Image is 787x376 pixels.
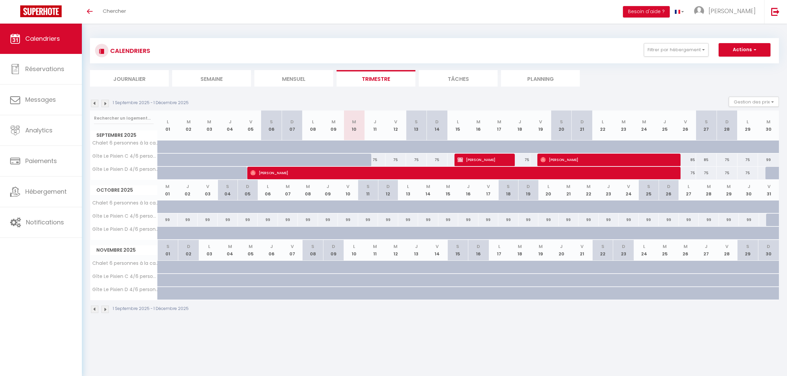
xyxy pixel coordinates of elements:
[91,140,159,146] span: Chalet 6 personnes à la campagne
[572,111,592,140] th: 21
[415,119,418,125] abbr: S
[346,183,349,190] abbr: V
[258,214,278,226] div: 99
[113,306,189,312] p: 1 Septembre 2025 - 1 Décembre 2025
[725,243,728,250] abbr: V
[659,214,679,226] div: 99
[717,167,737,179] div: 75
[167,119,169,125] abbr: L
[278,180,298,200] th: 07
[476,119,480,125] abbr: M
[267,183,269,190] abbr: L
[578,180,599,200] th: 22
[639,214,659,226] div: 99
[249,119,252,125] abbr: V
[699,180,719,200] th: 28
[332,243,335,250] abbr: D
[250,166,668,179] span: [PERSON_NAME]
[489,240,509,260] th: 17
[25,187,67,196] span: Hébergement
[398,180,418,200] th: 13
[487,183,490,190] abbr: V
[613,111,634,140] th: 23
[580,119,584,125] abbr: D
[199,240,219,260] th: 03
[358,180,378,200] th: 11
[312,119,314,125] abbr: L
[458,214,478,226] div: 99
[365,111,385,140] th: 11
[385,154,406,166] div: 75
[619,180,639,200] th: 24
[458,180,478,200] th: 16
[539,119,542,125] abbr: V
[426,183,430,190] abbr: M
[647,183,650,190] abbr: S
[318,180,338,200] th: 09
[699,214,719,226] div: 99
[551,111,571,140] th: 20
[344,111,365,140] th: 10
[282,111,302,140] th: 07
[406,240,427,260] th: 13
[206,183,209,190] abbr: V
[240,111,261,140] th: 05
[478,180,499,200] th: 17
[218,214,238,226] div: 99
[705,243,707,250] abbr: J
[228,243,232,250] abbr: M
[91,214,159,219] span: Gîte Le Pixien C 4/6 personnes 15 min [GEOGRAPHIC_DATA]
[25,65,64,73] span: Réservations
[418,180,438,200] th: 14
[739,180,759,200] th: 30
[737,111,758,140] th: 29
[667,183,670,190] abbr: D
[663,243,667,250] abbr: M
[353,243,355,250] abbr: L
[717,154,737,166] div: 75
[332,119,336,125] abbr: M
[560,243,563,250] abbr: J
[207,119,211,125] abbr: M
[530,240,551,260] th: 19
[509,154,530,166] div: 75
[261,240,282,260] th: 06
[303,240,323,260] th: 08
[468,111,489,140] th: 16
[378,180,398,200] th: 12
[758,154,779,166] div: 99
[592,240,613,260] th: 22
[406,111,427,140] th: 13
[398,214,418,226] div: 99
[559,180,579,200] th: 21
[580,243,584,250] abbr: V
[607,183,610,190] abbr: J
[415,243,418,250] abbr: J
[717,240,737,260] th: 28
[290,119,294,125] abbr: D
[261,111,282,140] th: 06
[20,5,62,17] img: Super Booking
[338,180,358,200] th: 10
[406,154,427,166] div: 75
[91,261,159,266] span: Chalet 6 personnes à la campagne
[166,243,169,250] abbr: S
[518,180,539,200] th: 19
[311,243,314,250] abbr: S
[158,180,178,200] th: 01
[602,119,604,125] abbr: L
[560,119,563,125] abbr: S
[158,240,178,260] th: 01
[538,180,559,200] th: 20
[559,214,579,226] div: 99
[278,214,298,226] div: 99
[527,183,530,190] abbr: D
[365,240,385,260] th: 11
[759,180,779,200] th: 31
[186,183,189,190] abbr: J
[91,154,159,159] span: Gîte Le Pixien C 4/6 personnes 15 min [GEOGRAPHIC_DATA]
[456,243,459,250] abbr: S
[518,119,521,125] abbr: J
[547,183,549,190] abbr: L
[497,119,501,125] abbr: M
